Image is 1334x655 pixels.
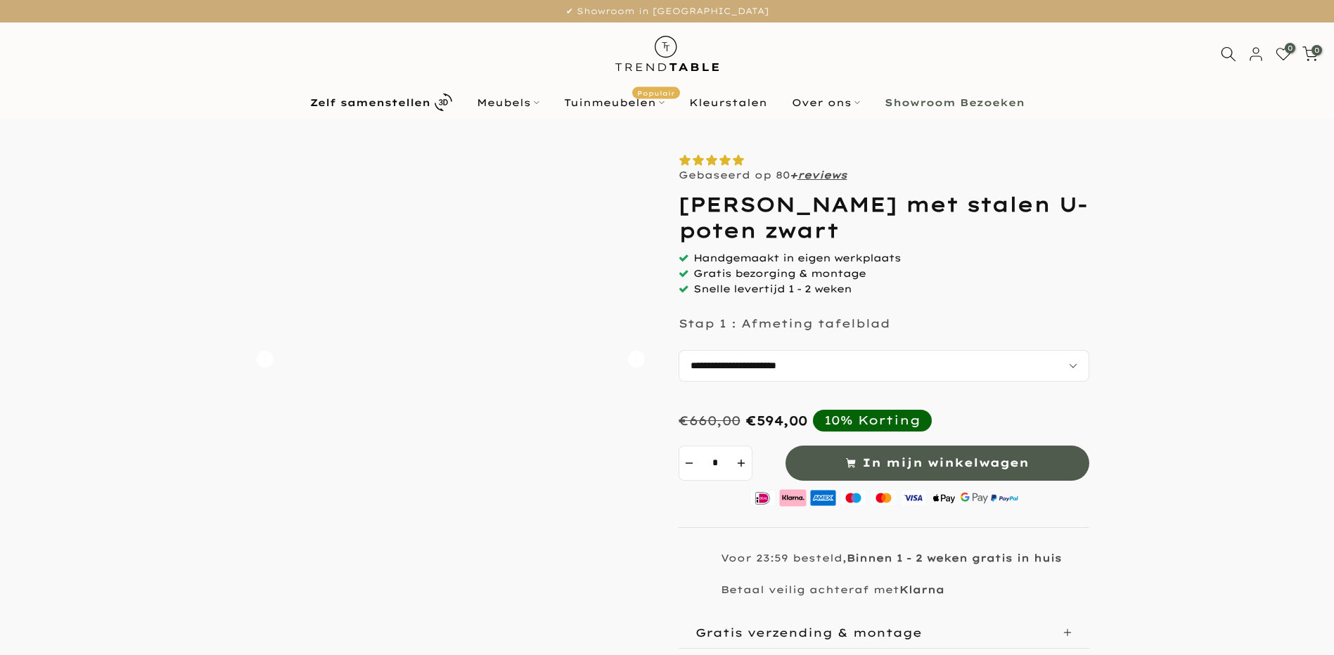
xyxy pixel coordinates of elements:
[679,169,847,181] p: Gebaseerd op 80
[257,351,274,368] button: Carousel Back Arrow
[872,94,1037,111] a: Showroom Bezoeken
[700,446,731,481] input: Quantity
[721,583,944,596] p: Betaal veilig achteraf met
[862,453,1029,473] span: In mijn winkelwagen
[605,22,729,85] img: trend-table
[1276,46,1291,62] a: 0
[693,267,866,280] span: Gratis bezorging & montage
[679,446,700,481] button: decrement
[679,350,1089,382] select: autocomplete="off"
[790,169,797,181] strong: +
[577,570,656,649] img: Douglas bartafel met stalen U-poten zwart gepoedercoat
[797,169,847,181] a: reviews
[328,570,407,649] img: Douglas bartafel met stalen U-poten zwart
[1302,46,1318,62] a: 0
[245,154,656,564] img: Douglas bartafel met stalen U-poten zwart
[824,413,921,428] div: 10% Korting
[494,570,573,649] img: Douglas bartafel met stalen U-poten zwart
[679,192,1089,243] h1: [PERSON_NAME] met stalen U-poten zwart
[746,413,807,429] div: €594,00
[693,283,852,295] span: Snelle levertijd 1 - 2 weken
[676,94,779,111] a: Kleurstalen
[731,446,752,481] button: increment
[18,4,1316,19] p: ✔ Showroom in [GEOGRAPHIC_DATA]
[297,90,464,115] a: Zelf samenstellen
[551,94,676,111] a: TuinmeubelenPopulair
[632,86,680,98] span: Populair
[785,446,1089,481] button: In mijn winkelwagen
[693,252,901,264] span: Handgemaakt in eigen werkplaats
[899,583,944,596] strong: Klarna
[245,570,325,649] img: Douglas bartafel met stalen U-poten zwart
[1285,43,1295,53] span: 0
[721,552,1062,564] p: Voor 23:59 besteld,
[1311,45,1322,56] span: 0
[464,94,551,111] a: Meubels
[695,625,922,640] p: Gratis verzending & montage
[411,570,490,649] img: Douglas bartafel met stalen U-poten zwart
[885,98,1025,108] b: Showroom Bezoeken
[847,552,1062,564] strong: Binnen 1 - 2 weken gratis in huis
[628,351,645,368] button: Carousel Next Arrow
[779,94,872,111] a: Over ons
[310,98,430,108] b: Zelf samenstellen
[679,413,740,429] div: €660,00
[679,316,890,330] p: Stap 1 : Afmeting tafelblad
